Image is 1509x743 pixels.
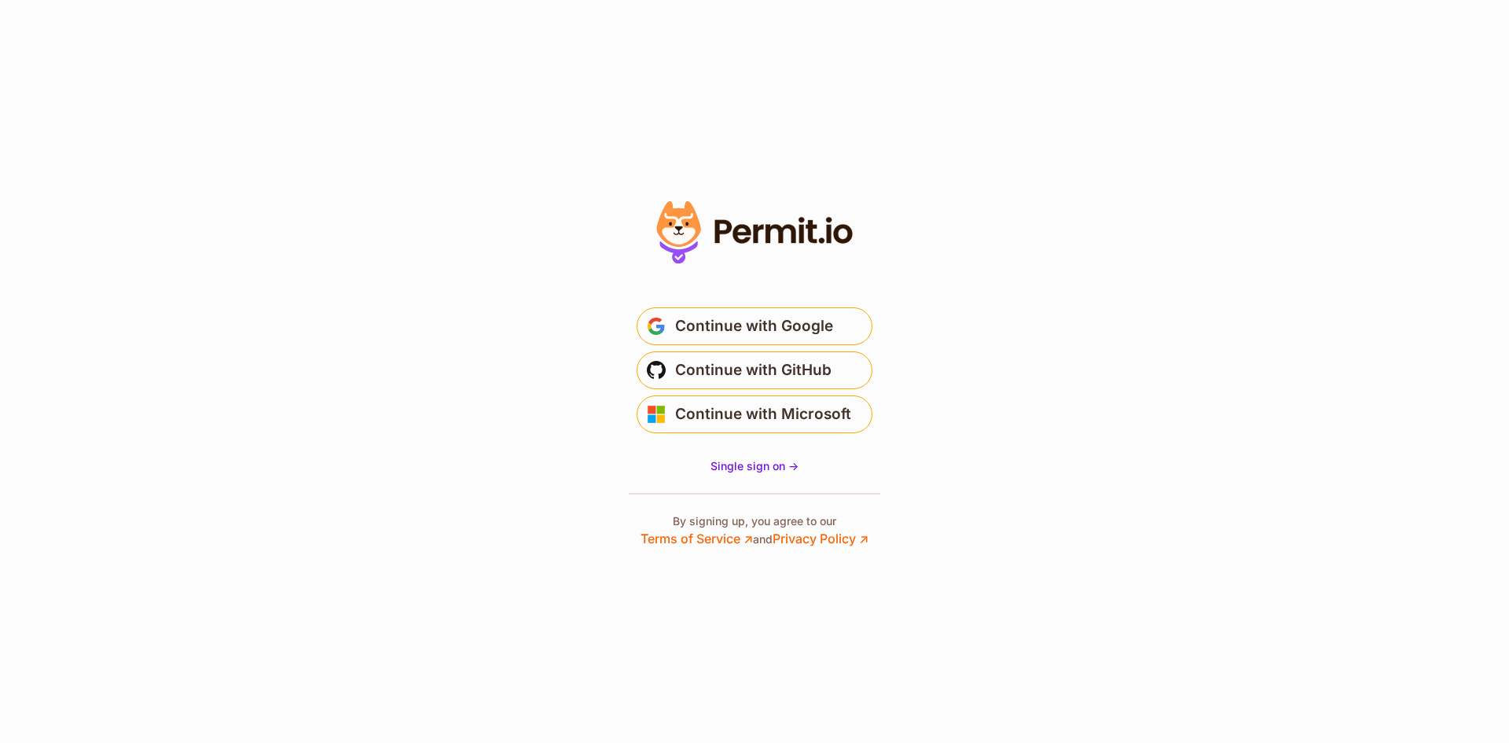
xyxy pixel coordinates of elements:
span: Single sign on -> [710,459,799,473]
a: Terms of Service ↗ [641,531,753,546]
span: Continue with GitHub [675,358,832,383]
button: Continue with Microsoft [637,395,872,433]
span: Continue with Microsoft [675,402,851,427]
button: Continue with GitHub [637,351,872,389]
a: Privacy Policy ↗ [773,531,868,546]
span: Continue with Google [675,314,833,339]
a: Single sign on -> [710,458,799,474]
button: Continue with Google [637,307,872,345]
p: By signing up, you agree to our and [641,513,868,548]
